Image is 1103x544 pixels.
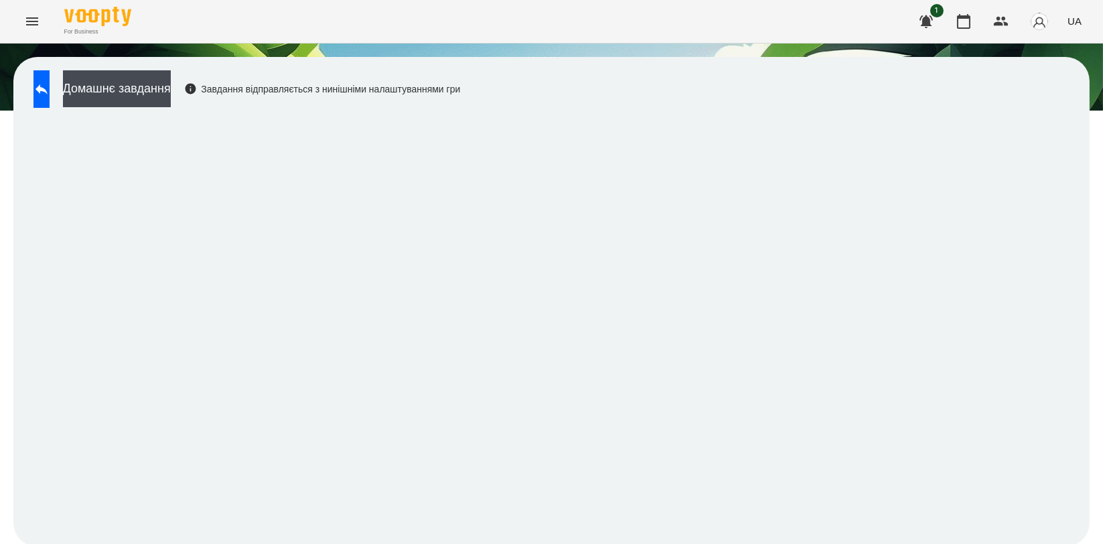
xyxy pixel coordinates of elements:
[16,5,48,38] button: Menu
[1062,9,1087,33] button: UA
[63,70,171,107] button: Домашнє завдання
[1030,12,1049,31] img: avatar_s.png
[64,27,131,36] span: For Business
[930,4,944,17] span: 1
[184,82,461,96] div: Завдання відправляється з нинішніми налаштуваннями гри
[64,7,131,26] img: Voopty Logo
[1068,14,1082,28] span: UA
